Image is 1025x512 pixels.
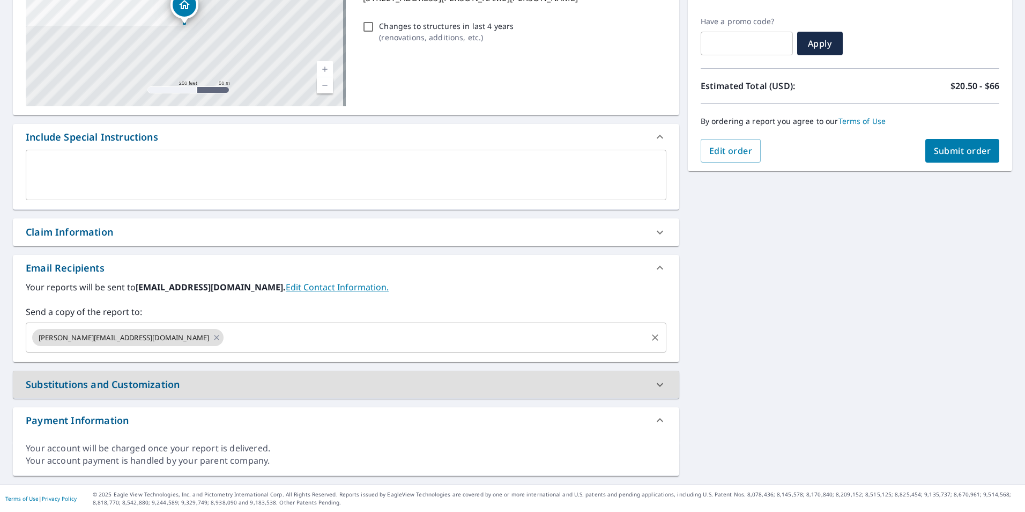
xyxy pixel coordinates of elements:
a: Current Level 17, Zoom In [317,61,333,77]
span: Edit order [709,145,753,157]
a: Current Level 17, Zoom Out [317,77,333,93]
a: Terms of Use [838,116,886,126]
div: Payment Information [26,413,129,428]
span: [PERSON_NAME][EMAIL_ADDRESS][DOMAIN_NAME] [32,333,216,343]
a: Privacy Policy [42,495,77,502]
div: Substitutions and Customization [13,371,679,398]
div: Email Recipients [13,255,679,281]
p: | [5,495,77,502]
div: Claim Information [13,218,679,246]
div: Include Special Instructions [26,130,158,144]
p: ( renovations, additions, etc. ) [379,32,514,43]
a: EditContactInfo [286,281,389,293]
label: Your reports will be sent to [26,281,666,294]
span: Submit order [934,145,991,157]
p: Changes to structures in last 4 years [379,20,514,32]
p: © 2025 Eagle View Technologies, Inc. and Pictometry International Corp. All Rights Reserved. Repo... [93,491,1020,507]
div: Your account will be charged once your report is delivered. [26,442,666,455]
button: Clear [648,330,663,345]
b: [EMAIL_ADDRESS][DOMAIN_NAME]. [136,281,286,293]
p: Estimated Total (USD): [701,79,850,92]
div: Claim Information [26,225,113,239]
div: Payment Information [13,407,679,433]
button: Edit order [701,139,761,163]
div: Your account payment is handled by your parent company. [26,455,666,467]
div: Email Recipients [26,261,105,275]
a: Terms of Use [5,495,39,502]
p: $20.50 - $66 [950,79,999,92]
div: [PERSON_NAME][EMAIL_ADDRESS][DOMAIN_NAME] [32,329,224,346]
button: Apply [797,32,843,55]
p: By ordering a report you agree to our [701,116,999,126]
span: Apply [806,38,834,49]
div: Include Special Instructions [13,124,679,150]
label: Have a promo code? [701,17,793,26]
label: Send a copy of the report to: [26,305,666,318]
button: Submit order [925,139,1000,163]
div: Substitutions and Customization [26,377,180,392]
